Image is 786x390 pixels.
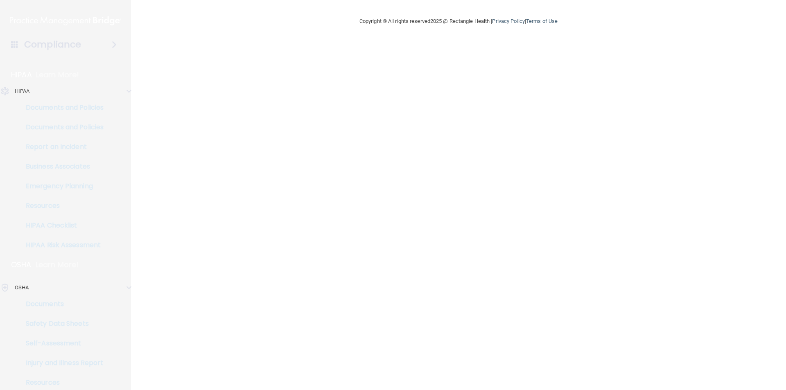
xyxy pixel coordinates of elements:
[5,202,117,210] p: Resources
[5,300,117,308] p: Documents
[492,18,524,24] a: Privacy Policy
[5,162,117,171] p: Business Associates
[5,339,117,347] p: Self-Assessment
[5,320,117,328] p: Safety Data Sheets
[5,182,117,190] p: Emergency Planning
[5,359,117,367] p: Injury and Illness Report
[5,123,117,131] p: Documents and Policies
[5,143,117,151] p: Report an Incident
[5,241,117,249] p: HIPAA Risk Assessment
[24,39,81,50] h4: Compliance
[36,260,79,270] p: Learn More!
[15,86,30,96] p: HIPAA
[36,70,79,80] p: Learn More!
[5,379,117,387] p: Resources
[11,260,32,270] p: OSHA
[5,104,117,112] p: Documents and Policies
[15,283,29,293] p: OSHA
[526,18,558,24] a: Terms of Use
[309,8,608,34] div: Copyright © All rights reserved 2025 @ Rectangle Health | |
[10,13,121,29] img: PMB logo
[11,70,32,80] p: HIPAA
[5,221,117,230] p: HIPAA Checklist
